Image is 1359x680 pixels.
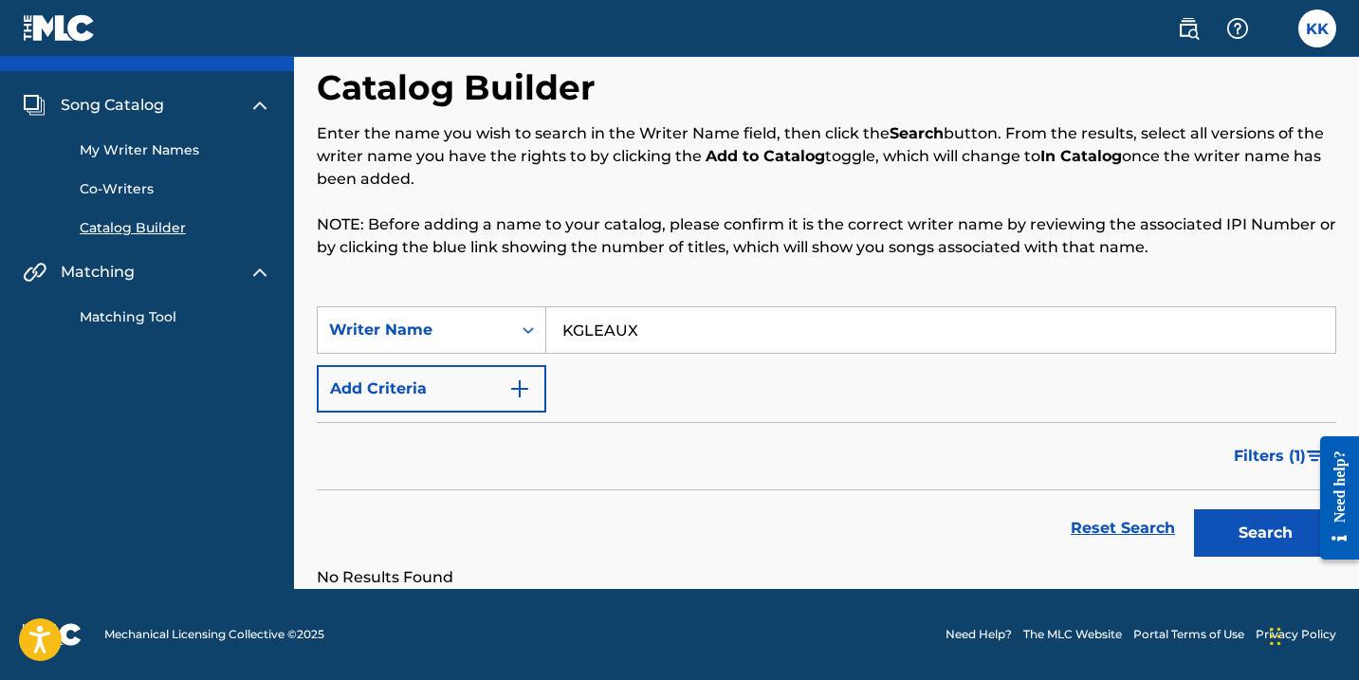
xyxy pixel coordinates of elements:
[1133,626,1244,643] a: Portal Terms of Use
[1219,9,1257,47] div: Help
[61,94,164,117] span: Song Catalog
[80,307,271,327] a: Matching Tool
[1222,432,1336,480] button: Filters (1)
[1061,507,1185,549] a: Reset Search
[1177,17,1200,40] img: search
[946,626,1012,643] a: Need Help?
[317,306,1336,566] form: Search Form
[80,179,271,199] a: Co-Writers
[248,261,271,284] img: expand
[23,94,46,117] img: Song Catalog
[1268,19,1287,38] div: Notifications
[890,124,944,142] strong: Search
[1264,589,1359,680] iframe: Chat Widget
[317,66,605,109] h2: Catalog Builder
[329,319,500,341] div: Writer Name
[1194,509,1336,557] button: Search
[1169,9,1207,47] a: Public Search
[1040,147,1122,165] strong: In Catalog
[104,626,324,643] span: Mechanical Licensing Collective © 2025
[1298,9,1336,47] div: User Menu
[317,122,1336,191] p: Enter the name you wish to search in the Writer Name field, then click the button. From the resul...
[23,623,82,646] img: logo
[1256,626,1336,643] a: Privacy Policy
[23,94,164,117] a: Song CatalogSong Catalog
[1234,445,1306,468] span: Filters ( 1 )
[80,218,271,238] a: Catalog Builder
[706,147,825,165] strong: Add to Catalog
[248,94,271,117] img: expand
[508,377,531,400] img: 9d2ae6d4665cec9f34b9.svg
[61,261,135,284] span: Matching
[23,14,96,42] img: MLC Logo
[23,261,46,284] img: Matching
[1306,421,1359,574] iframe: Resource Center
[1226,17,1249,40] img: help
[1023,626,1122,643] a: The MLC Website
[80,140,271,160] a: My Writer Names
[317,365,546,413] button: Add Criteria
[317,306,1336,589] div: No Results Found
[1270,608,1281,665] div: Drag
[317,213,1336,259] p: NOTE: Before adding a name to your catalog, please confirm it is the correct writer name by revie...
